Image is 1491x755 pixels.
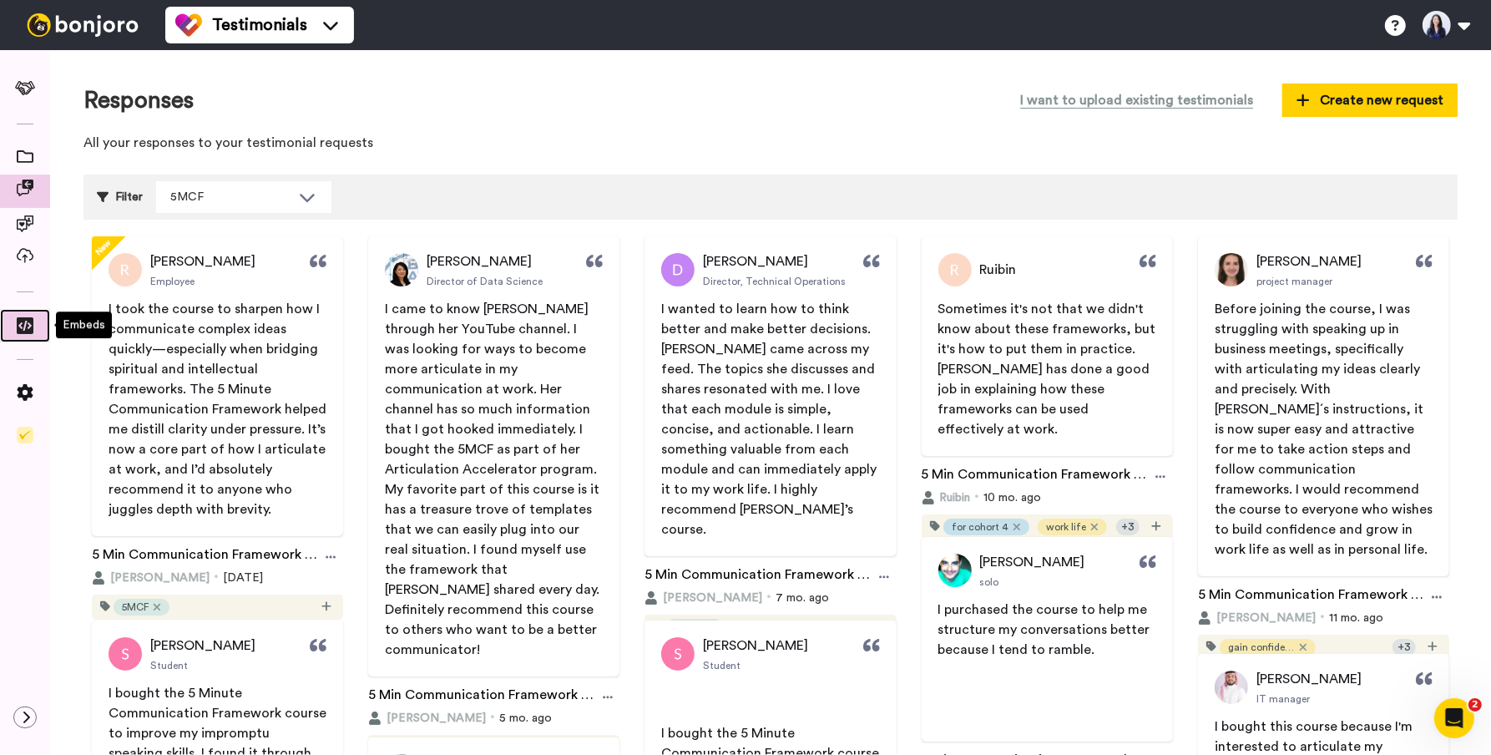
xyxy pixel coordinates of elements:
div: Filter [97,181,143,213]
span: [PERSON_NAME] [663,590,762,606]
img: Profile Picture [661,637,695,671]
a: 5 Min Communication Framework Testimonial [92,545,319,570]
span: Student [703,659,740,672]
button: Ruibin [922,489,971,506]
span: Director of Data Science [427,275,543,288]
span: I took the course to sharpen how I communicate complex ideas quickly—especially when bridging spi... [109,302,330,516]
span: [PERSON_NAME] [980,552,1085,572]
span: [PERSON_NAME] [387,710,486,727]
img: Checklist.svg [17,427,33,443]
span: for cohort 4 [952,520,1008,534]
span: solo [980,575,999,589]
h1: Responses [83,88,194,114]
span: Testimonials [212,13,307,37]
img: bj-logo-header-white.svg [20,13,145,37]
div: 10 mo. ago [922,489,1173,506]
span: [PERSON_NAME] [1256,251,1362,271]
span: project manager [1256,275,1332,288]
span: gain confidence [1228,641,1295,654]
span: Director, Technical Operations [703,275,846,288]
span: I wanted to learn how to think better and make better decisions. [PERSON_NAME] came across my fee... [661,302,880,536]
button: [PERSON_NAME] [644,590,762,606]
span: Before joining the course, I was struggling with speaking up in business meetings, specifically w... [1215,302,1436,556]
button: Create new request [1282,84,1458,117]
p: All your responses to your testimonial requests [83,134,1458,153]
img: Profile Picture [938,554,972,587]
span: [PERSON_NAME] [150,251,255,271]
img: Profile Picture [1215,671,1248,704]
span: Student [150,659,188,672]
a: 5 Min Communication Framework Testimonial [1198,585,1425,610]
div: 7 mo. ago [644,590,896,606]
a: 5 Min Communication Framework Testimonial [922,464,1149,489]
div: + 3 [1392,639,1416,656]
span: [PERSON_NAME] [1256,669,1362,689]
iframe: Intercom live chat [1434,698,1474,738]
span: [PERSON_NAME] [427,251,532,271]
button: [PERSON_NAME] [368,710,486,727]
span: Ruibin [940,489,971,506]
img: Profile Picture [661,253,695,286]
button: [PERSON_NAME] [92,570,210,586]
div: 5 mo. ago [368,710,619,727]
span: [PERSON_NAME] [1216,610,1316,626]
span: 5MCF [122,600,149,614]
div: Embeds [56,312,112,338]
span: IT manager [1256,692,1310,706]
span: [PERSON_NAME] [110,570,210,586]
a: 5 Min Communication Framework Testimonial [644,565,872,590]
button: [PERSON_NAME] [1198,610,1316,626]
img: tm-color.svg [175,12,202,38]
span: Sometimes it's not that we didn't know about these frameworks, but it's how to put them in practi... [938,302,1160,436]
span: New [90,235,116,261]
img: Profile Picture [109,637,142,671]
img: Profile Picture [1215,253,1248,286]
button: I want to upload existing testimonials [1008,84,1266,117]
a: 5 Min Communication Framework Testimonial [368,685,595,710]
span: Create new request [1296,90,1443,110]
img: Profile Picture [109,253,142,286]
span: I came to know [PERSON_NAME] through her YouTube channel. I was looking for ways to become more a... [385,302,603,656]
div: + 3 [1116,519,1140,535]
div: [DATE] [92,570,343,586]
span: work life [1046,520,1086,534]
div: 11 mo. ago [1198,610,1449,626]
img: Profile Picture [385,253,418,286]
span: Ruibin [980,260,1017,280]
div: 5MCF [170,189,291,205]
img: Profile Picture [938,253,972,286]
span: Employee [150,275,195,288]
span: 2 [1468,698,1482,712]
span: [PERSON_NAME] [150,636,255,656]
span: [PERSON_NAME] [703,636,808,656]
span: I purchased the course to help me structure my conversations better because I tend to ramble. [938,603,1154,656]
span: [PERSON_NAME] [703,251,808,271]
